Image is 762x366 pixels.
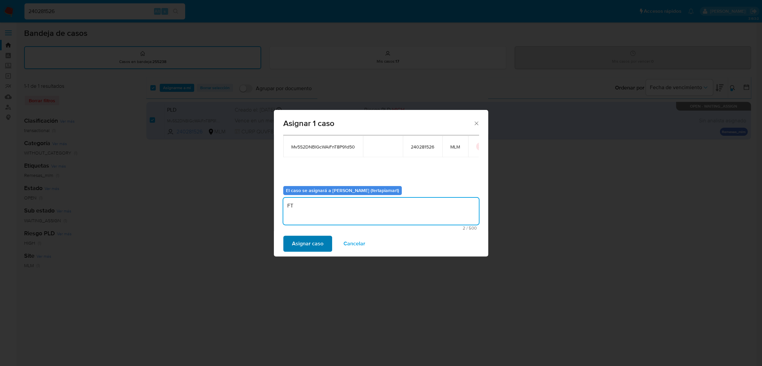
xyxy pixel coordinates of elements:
span: MLM [450,144,460,150]
button: icon-button [476,142,484,150]
button: Cerrar ventana [473,120,479,126]
textarea: FT [283,198,479,225]
span: Máximo 500 caracteres [285,226,477,230]
span: Asignar caso [292,236,323,251]
span: Mv5S2DNBlGcWAiFnT8P91d50 [291,144,355,150]
span: Cancelar [344,236,365,251]
div: assign-modal [274,110,488,256]
span: 240281526 [411,144,434,150]
b: El caso se asignará a [PERSON_NAME] (fertapiamart) [286,187,399,194]
button: Asignar caso [283,236,332,252]
span: Asignar 1 caso [283,119,473,127]
button: Cancelar [335,236,374,252]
